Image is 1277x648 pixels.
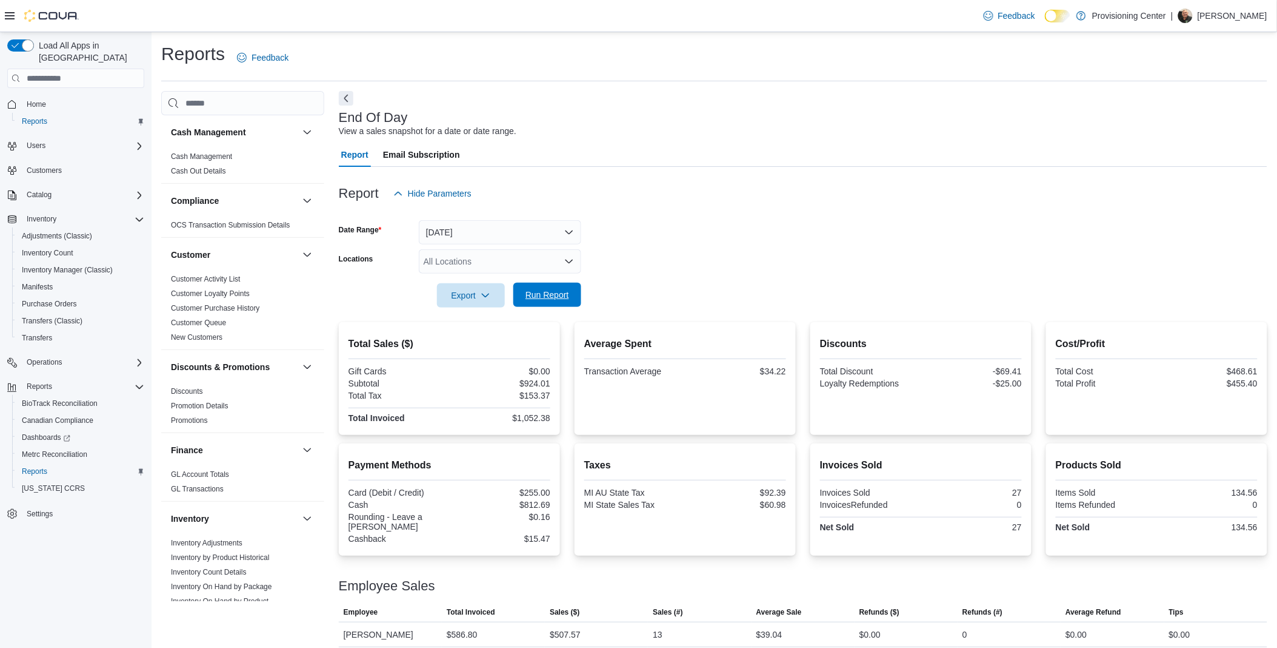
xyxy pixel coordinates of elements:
button: Home [2,95,149,113]
button: Operations [2,354,149,371]
span: Inventory Count Details [171,567,247,577]
button: Purchase Orders [12,296,149,313]
span: Canadian Compliance [22,416,93,426]
div: $39.04 [756,627,782,642]
a: Feedback [979,4,1040,28]
h3: Employee Sales [339,579,435,593]
div: -$69.41 [923,366,1022,376]
a: Purchase Orders [17,297,82,312]
span: Cash Out Details [171,166,226,176]
div: $812.69 [452,500,550,510]
span: Canadian Compliance [17,414,144,428]
h3: Compliance [171,195,219,207]
span: Catalog [27,191,52,200]
strong: Net Sold [1056,522,1090,532]
span: Inventory On Hand by Product [171,596,268,606]
span: Employee [344,607,378,617]
span: Manifests [22,283,53,292]
button: [US_STATE] CCRS [12,481,149,498]
div: $92.39 [687,488,786,498]
div: Transaction Average [584,366,683,376]
div: MI AU State Tax [584,488,683,498]
div: $0.00 [1169,627,1190,642]
span: Feedback [252,52,288,64]
span: Inventory [22,212,144,227]
button: Cash Management [171,126,298,138]
button: BioTrack Reconciliation [12,396,149,413]
div: 0 [962,627,967,642]
span: Average Refund [1065,607,1121,617]
div: MI State Sales Tax [584,500,683,510]
a: Reports [17,115,52,129]
button: Inventory [171,513,298,525]
span: Metrc Reconciliation [17,448,144,462]
span: Cash Management [171,152,232,161]
button: Metrc Reconciliation [12,447,149,464]
div: $153.37 [452,391,550,400]
span: Inventory On Hand by Package [171,582,272,592]
div: Items Refunded [1056,500,1155,510]
span: Reports [17,465,144,479]
h1: Reports [161,42,225,66]
a: Settings [22,507,58,521]
div: 0 [923,500,1022,510]
div: Total Cost [1056,366,1155,376]
span: Dashboards [22,433,70,443]
a: Promotion Details [171,402,228,410]
h2: Taxes [584,458,786,473]
span: Customer Queue [171,318,226,328]
button: Inventory [22,212,61,227]
div: $455.40 [1159,379,1258,388]
span: Inventory [27,215,56,224]
span: Users [22,139,144,154]
span: Inventory Adjustments [171,538,242,548]
div: Rounding - Leave a [PERSON_NAME] [348,512,447,532]
button: Reports [2,379,149,396]
div: $0.00 [1065,627,1087,642]
div: $1,052.38 [452,413,550,423]
label: Locations [339,254,373,264]
span: Reports [22,467,47,477]
label: Date Range [339,225,382,235]
strong: Net Sold [820,522,855,532]
h3: Customer [171,249,210,261]
a: OCS Transaction Submission Details [171,221,290,229]
button: Reports [12,113,149,130]
button: Run Report [513,283,581,307]
button: Customer [300,248,315,262]
div: Cash Management [161,149,324,183]
button: Hide Parameters [388,181,476,206]
button: Finance [300,443,315,457]
button: Manifests [12,279,149,296]
button: Discounts & Promotions [300,360,315,374]
span: Customer Purchase History [171,303,260,313]
a: Inventory On Hand by Package [171,582,272,591]
span: Home [27,100,46,110]
button: Inventory [300,511,315,526]
h3: Finance [171,444,203,456]
span: Transfers (Classic) [17,314,144,329]
div: $60.98 [687,500,786,510]
h2: Invoices Sold [820,458,1022,473]
a: Inventory by Product Historical [171,553,270,562]
div: 13 [653,627,662,642]
div: 134.56 [1159,488,1258,498]
div: Total Profit [1056,379,1155,388]
div: Customer [161,272,324,349]
input: Dark Mode [1045,10,1070,22]
div: 134.56 [1159,522,1258,532]
a: Customer Loyalty Points [171,289,250,298]
div: Cash [348,500,447,510]
span: Inventory Manager (Classic) [17,263,144,278]
a: Dashboards [12,430,149,447]
button: Cash Management [300,125,315,140]
a: [US_STATE] CCRS [17,482,90,496]
div: Finance [161,467,324,501]
button: Discounts & Promotions [171,361,298,373]
span: Adjustments (Classic) [22,232,92,241]
button: Inventory [2,211,149,228]
a: Customer Purchase History [171,304,260,312]
button: Compliance [171,195,298,207]
span: Sales (#) [653,607,682,617]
